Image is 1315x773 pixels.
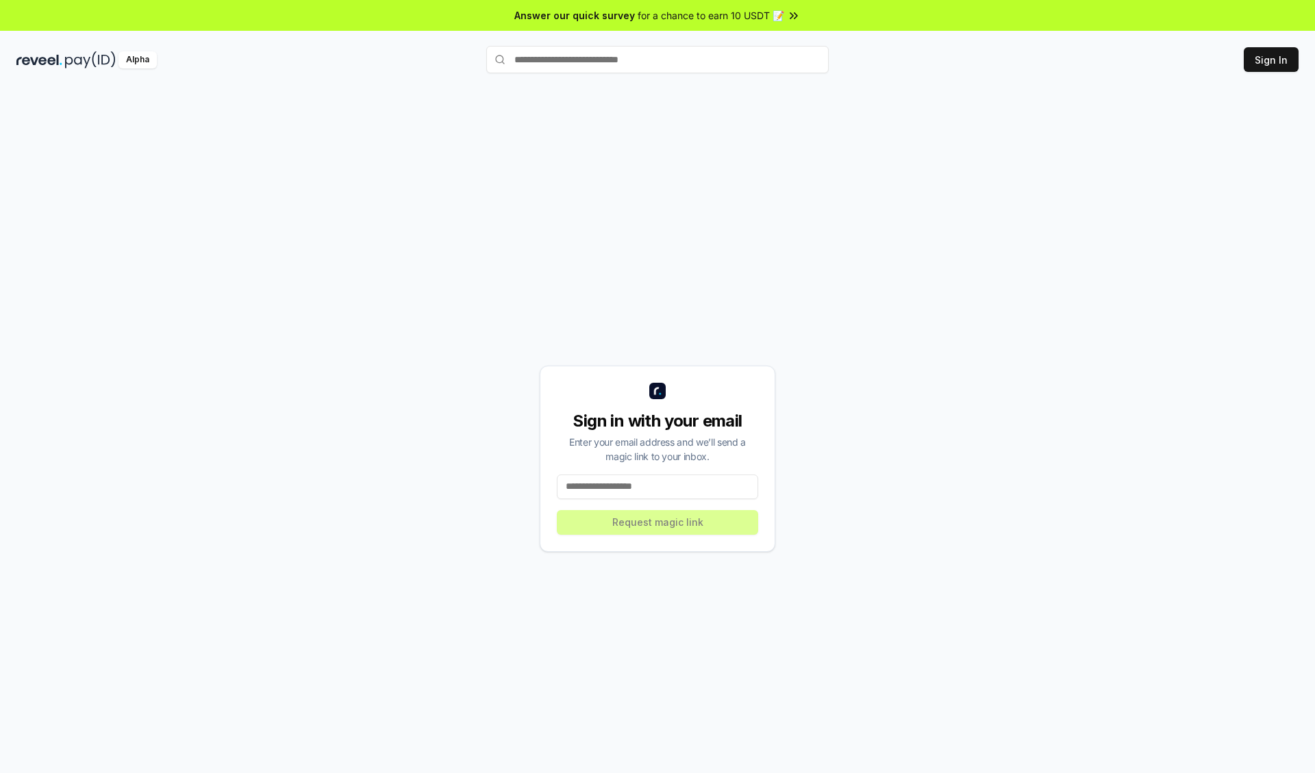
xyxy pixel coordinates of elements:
div: Sign in with your email [557,410,758,432]
img: reveel_dark [16,51,62,68]
span: for a chance to earn 10 USDT 📝 [638,8,784,23]
button: Sign In [1244,47,1299,72]
img: pay_id [65,51,116,68]
span: Answer our quick survey [514,8,635,23]
img: logo_small [649,383,666,399]
div: Alpha [118,51,157,68]
div: Enter your email address and we’ll send a magic link to your inbox. [557,435,758,464]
